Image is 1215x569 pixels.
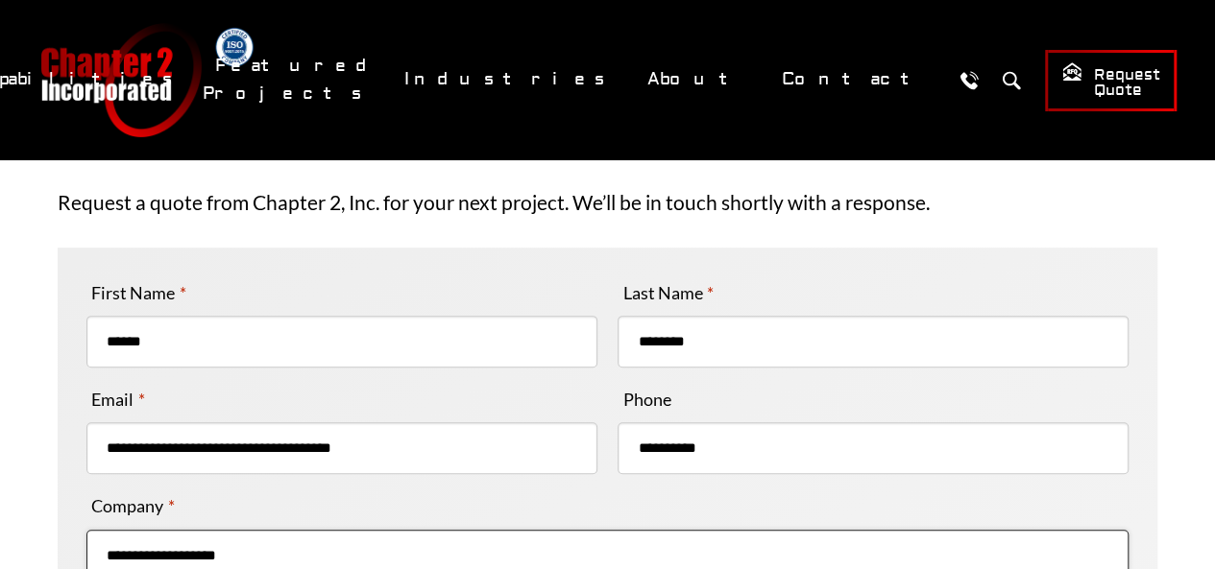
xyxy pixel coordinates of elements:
[1061,61,1160,101] span: Request Quote
[993,62,1029,98] button: Search
[86,384,150,415] label: Email
[86,277,191,308] label: First Name
[58,186,1157,219] p: Request a quote from Chapter 2, Inc. for your next project. We’ll be in touch shortly with a resp...
[1045,50,1177,111] a: Request Quote
[769,59,941,100] a: Contact
[951,62,986,98] a: Call Us
[618,384,675,415] label: Phone
[618,277,718,308] label: Last Name
[392,59,625,100] a: Industries
[86,490,180,521] label: Company
[38,23,202,137] a: Chapter 2 Incorporated
[203,45,382,114] a: Featured Projects
[635,59,760,100] a: About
